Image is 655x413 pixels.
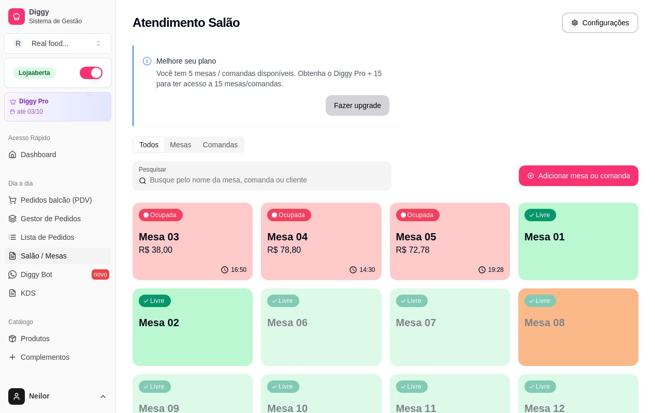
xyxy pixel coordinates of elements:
[261,203,381,280] button: OcupadaMesa 04R$ 78,8014:30
[390,203,510,280] button: OcupadaMesa 05R$ 72,7819:28
[407,211,434,219] p: Ocupada
[518,203,638,280] button: LivreMesa 01
[21,149,56,160] span: Dashboard
[4,210,111,227] a: Gestor de Pedidos
[29,17,107,25] span: Sistema de Gestão
[29,392,95,401] span: Neilor
[525,230,632,244] p: Mesa 01
[536,383,550,391] p: Livre
[4,266,111,283] a: Diggy Botnovo
[4,314,111,330] div: Catálogo
[519,165,638,186] button: Adicionar mesa ou comanda
[150,297,165,305] p: Livre
[4,384,111,409] button: Neilor
[279,383,293,391] p: Livre
[261,288,381,366] button: LivreMesa 06
[4,146,111,163] a: Dashboard
[396,244,504,256] p: R$ 72,78
[139,244,246,256] p: R$ 38,00
[4,92,111,121] a: Diggy Proaté 03/10
[279,297,293,305] p: Livre
[13,67,56,79] div: Loja aberta
[267,230,375,244] p: Mesa 04
[133,14,240,31] h2: Atendimento Salão
[4,330,111,347] a: Produtos
[4,33,111,54] button: Select a team
[279,211,305,219] p: Ocupada
[21,288,36,298] span: KDS
[21,251,67,261] span: Salão / Mesas
[4,349,111,365] a: Complementos
[390,288,510,366] button: LivreMesa 07
[139,315,246,330] p: Mesa 02
[4,285,111,301] a: KDS
[13,38,23,49] span: R
[156,56,389,66] p: Melhore seu plano
[4,229,111,246] a: Lista de Pedidos
[326,95,389,116] button: Fazer upgrade
[4,248,111,264] a: Salão / Mesas
[133,203,253,280] button: OcupadaMesa 03R$ 38,0016:50
[396,230,504,244] p: Mesa 05
[407,383,422,391] p: Livre
[133,288,253,366] button: LivreMesa 02
[518,288,638,366] button: LivreMesa 08
[21,352,69,362] span: Complementos
[267,244,375,256] p: R$ 78,80
[164,137,197,152] div: Mesas
[17,108,43,116] article: até 03/10
[150,211,177,219] p: Ocupada
[562,12,638,33] button: Configurações
[536,297,550,305] p: Livre
[488,266,504,274] p: 19:28
[396,315,504,330] p: Mesa 07
[32,38,69,49] div: Real food ...
[19,98,49,105] article: Diggy Pro
[21,333,50,344] span: Produtos
[29,8,107,17] span: Diggy
[4,192,111,208] button: Pedidos balcão (PDV)
[359,266,375,274] p: 14:30
[21,269,52,280] span: Diggy Bot
[150,383,165,391] p: Livre
[4,4,111,29] a: DiggySistema de Gestão
[134,137,164,152] div: Todos
[407,297,422,305] p: Livre
[536,211,550,219] p: Livre
[525,315,632,330] p: Mesa 08
[21,195,92,205] span: Pedidos balcão (PDV)
[139,230,246,244] p: Mesa 03
[267,315,375,330] p: Mesa 06
[80,67,103,79] button: Alterar Status
[139,165,170,174] label: Pesquisar
[4,130,111,146] div: Acesso Rápido
[4,175,111,192] div: Dia a dia
[21,213,81,224] span: Gestor de Pedidos
[21,232,75,242] span: Lista de Pedidos
[231,266,246,274] p: 16:50
[197,137,244,152] div: Comandas
[156,68,389,89] p: Você tem 5 mesas / comandas disponíveis. Obtenha o Diggy Pro + 15 para ter acesso a 15 mesas/coma...
[147,175,385,185] input: Pesquisar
